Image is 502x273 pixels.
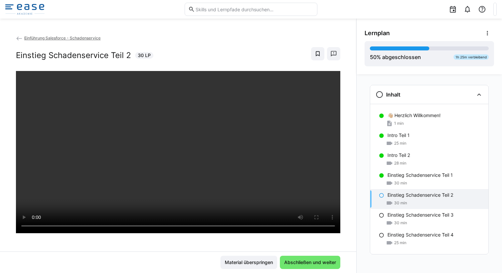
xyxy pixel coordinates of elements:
p: Intro Teil 1 [387,132,410,139]
span: 30 LP [138,52,151,59]
p: Intro Teil 2 [387,152,410,159]
p: Einstieg Schadenservice Teil 2 [387,192,453,198]
span: 30 min [394,220,407,226]
span: Einführung Salesforce - Schadenservice [24,35,101,40]
h2: Einstieg Schadenservice Teil 2 [16,50,131,60]
p: 👋🏼 Herzlich Willkommen! [387,112,441,119]
button: Abschließen und weiter [280,256,340,269]
span: Abschließen und weiter [283,259,337,266]
h3: Inhalt [386,91,400,98]
span: 1 min [394,121,404,126]
button: Material überspringen [220,256,277,269]
p: Einstieg Schadenservice Teil 1 [387,172,453,178]
p: Einstieg Schadenservice Teil 3 [387,212,454,218]
span: Material überspringen [224,259,274,266]
span: 50 [370,54,376,60]
span: 30 min [394,180,407,186]
div: % abgeschlossen [370,53,421,61]
div: 1h 25m verbleibend [454,54,489,60]
span: 28 min [394,161,406,166]
p: Einstieg Schadenservice Teil 4 [387,232,454,238]
span: 25 min [394,240,406,245]
input: Skills und Lernpfade durchsuchen… [195,6,314,12]
a: Einführung Salesforce - Schadenservice [16,35,101,40]
span: Lernplan [365,30,390,37]
span: 25 min [394,141,406,146]
span: 30 min [394,200,407,206]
